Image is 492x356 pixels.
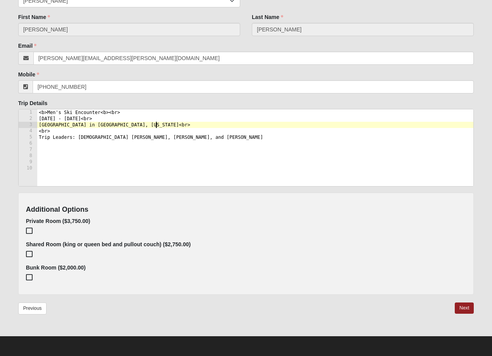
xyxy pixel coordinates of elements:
div: 5 [19,134,37,140]
a: Previous [18,302,47,315]
label: Email [18,42,36,50]
div: 9 [19,159,37,165]
div: 6 [19,140,37,147]
div: 2 [19,116,37,122]
h4: Additional Options [26,206,466,214]
a: Next [455,302,474,314]
label: Bunk Room ($2,000.00) [26,264,86,271]
div: 3 [19,122,37,128]
div: 8 [19,153,37,159]
label: Shared Room (king or queen bed and pullout couch) ($2,750.00) [26,240,191,248]
label: Private Room ($3,750.00) [26,217,90,225]
div: 4 [19,128,37,134]
label: Last Name [252,13,283,21]
label: Trip Details [18,99,47,107]
div: 1 [19,109,37,116]
div: 10 [19,165,37,171]
label: First Name [18,13,50,21]
label: Mobile [18,71,39,78]
div: 7 [19,147,37,153]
